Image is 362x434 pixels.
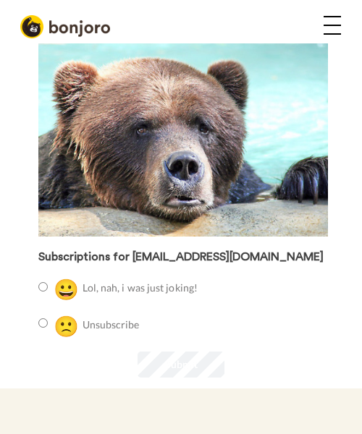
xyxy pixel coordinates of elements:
[38,310,140,341] label: Unsubscribe
[38,318,48,328] input: 🙁Unsubscribe
[138,352,224,378] input: Submit
[38,251,324,264] h3: Subscriptions for [EMAIL_ADDRESS][DOMAIN_NAME]
[20,20,110,32] a: Bonjoro Logo
[20,15,110,38] img: Bonjoro Logo
[54,313,79,338] span: 🙁
[38,282,48,292] input: 😀Lol, nah, i was just joking!
[54,276,79,301] span: 😀
[38,273,198,304] label: Lol, nah, i was just joking!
